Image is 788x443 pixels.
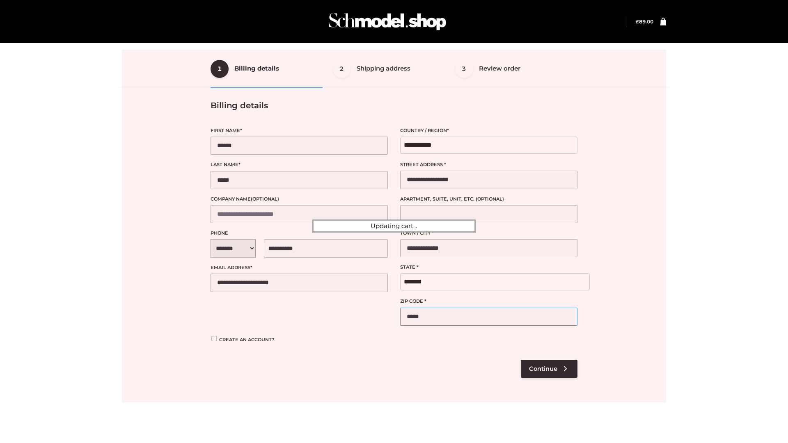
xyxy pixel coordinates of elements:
div: Updating cart... [312,219,476,233]
bdi: 89.00 [636,18,653,25]
a: £89.00 [636,18,653,25]
img: Schmodel Admin 964 [326,5,449,38]
span: £ [636,18,639,25]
